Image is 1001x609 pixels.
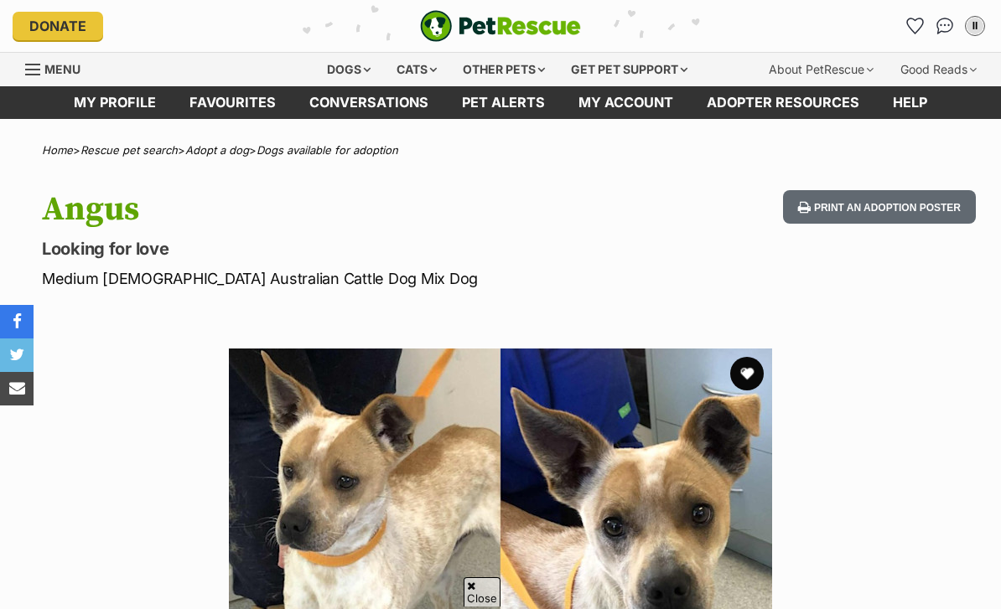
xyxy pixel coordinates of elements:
a: My account [562,86,690,119]
a: Help [876,86,944,119]
span: Menu [44,62,80,76]
img: logo-e224e6f780fb5917bec1dbf3a21bbac754714ae5b6737aabdf751b685950b380.svg [420,10,581,42]
span: Close [464,577,500,606]
div: Get pet support [559,53,699,86]
div: Other pets [451,53,557,86]
a: Rescue pet search [80,143,178,157]
a: conversations [293,86,445,119]
a: Favourites [173,86,293,119]
a: Favourites [901,13,928,39]
a: Conversations [931,13,958,39]
div: Good Reads [889,53,988,86]
div: Dogs [315,53,382,86]
div: About PetRescue [757,53,885,86]
a: Menu [25,53,92,83]
a: Pet alerts [445,86,562,119]
a: Adopter resources [690,86,876,119]
p: Medium [DEMOGRAPHIC_DATA] Australian Cattle Dog Mix Dog [42,267,612,290]
button: Print an adoption poster [783,190,976,225]
img: chat-41dd97257d64d25036548639549fe6c8038ab92f7586957e7f3b1b290dea8141.svg [936,18,954,34]
div: II [967,18,983,34]
a: My profile [57,86,173,119]
a: Donate [13,12,103,40]
a: Dogs available for adoption [257,143,398,157]
button: favourite [730,357,764,390]
a: Home [42,143,73,157]
button: My account [962,13,988,39]
ul: Account quick links [901,13,988,39]
a: Adopt a dog [185,143,249,157]
a: PetRescue [420,10,581,42]
div: Cats [385,53,449,86]
p: Looking for love [42,237,612,261]
h1: Angus [42,190,612,229]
